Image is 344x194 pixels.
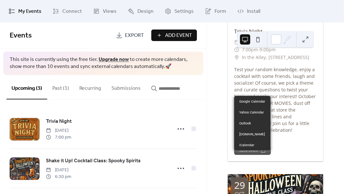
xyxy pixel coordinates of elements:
[234,38,239,46] div: ​
[258,46,260,54] span: -
[234,181,245,190] div: 29
[242,54,309,61] span: In the Alley, [STREET_ADDRESS]
[10,29,32,43] span: Events
[200,3,231,20] a: Form
[106,75,146,99] button: Submissions
[239,121,251,126] span: Outlook
[247,8,260,15] span: Install
[103,8,117,15] span: Views
[165,32,192,39] span: Add Event
[234,129,270,139] a: [DOMAIN_NAME]
[48,3,87,20] a: Connect
[111,30,149,41] a: Export
[234,147,271,155] button: Save event
[137,8,154,15] span: Design
[46,117,72,126] a: Trivia Night
[123,3,158,20] a: Design
[260,46,276,54] span: 9:00pm
[6,75,47,99] button: Upcoming (3)
[239,143,254,148] span: iCalendar
[234,107,270,118] a: Yahoo Calendar
[239,132,265,137] span: [DOMAIN_NAME]
[125,32,144,39] span: Export
[228,28,323,35] div: Trivia Night
[10,56,197,71] span: This site is currently using the free tier. to create more calendars, show more than 10 events an...
[174,8,194,15] span: Settings
[234,54,239,61] div: ​
[233,3,265,20] a: Install
[46,134,71,141] span: 7:00 pm
[88,3,121,20] a: Views
[18,8,41,15] span: My Events
[46,157,141,165] a: Shake it Up! Cocktail Class: Spooky Spirits
[46,127,71,134] span: [DATE]
[239,99,265,104] span: Google Calendar
[47,75,74,99] button: Past (1)
[74,75,106,99] button: Recurring
[215,8,226,15] span: Form
[46,173,71,180] span: 6:30 pm
[234,96,270,107] a: Google Calendar
[234,46,239,54] div: ​
[228,66,323,133] div: Test your random knowledge, enjoy a cocktail with some friends, laugh and socialize! Of course, w...
[242,46,258,54] span: 7:00pm
[99,55,129,64] a: Upgrade now
[160,3,198,20] a: Settings
[4,3,46,20] a: My Events
[239,110,264,115] span: Yahoo Calendar
[151,30,197,41] button: Add Event
[46,167,71,173] span: [DATE]
[62,8,82,15] span: Connect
